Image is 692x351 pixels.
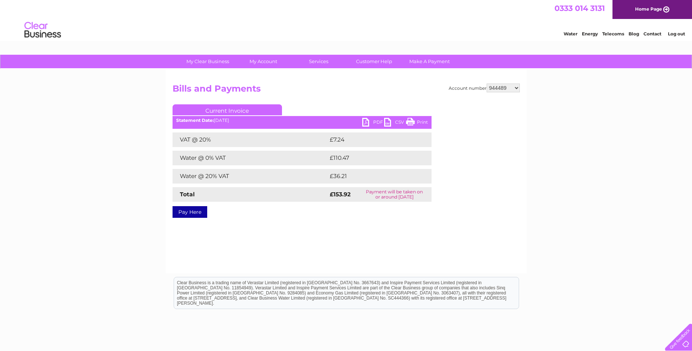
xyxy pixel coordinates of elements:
[173,84,520,97] h2: Bills and Payments
[173,104,282,115] a: Current Invoice
[173,169,328,184] td: Water @ 20% VAT
[406,118,428,128] a: Print
[174,4,519,35] div: Clear Business is a trading name of Verastar Limited (registered in [GEOGRAPHIC_DATA] No. 3667643...
[173,132,328,147] td: VAT @ 20%
[384,118,406,128] a: CSV
[173,118,432,123] div: [DATE]
[582,31,598,36] a: Energy
[449,84,520,92] div: Account number
[330,191,351,198] strong: £153.92
[178,55,238,68] a: My Clear Business
[289,55,349,68] a: Services
[173,151,328,165] td: Water @ 0% VAT
[176,117,214,123] b: Statement Date:
[668,31,685,36] a: Log out
[328,132,414,147] td: £7.24
[180,191,195,198] strong: Total
[328,169,416,184] td: £36.21
[362,118,384,128] a: PDF
[344,55,404,68] a: Customer Help
[233,55,293,68] a: My Account
[564,31,577,36] a: Water
[173,206,207,218] a: Pay Here
[554,4,605,13] a: 0333 014 3131
[24,19,61,41] img: logo.png
[357,187,431,202] td: Payment will be taken on or around [DATE]
[643,31,661,36] a: Contact
[629,31,639,36] a: Blog
[399,55,460,68] a: Make A Payment
[328,151,417,165] td: £110.47
[602,31,624,36] a: Telecoms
